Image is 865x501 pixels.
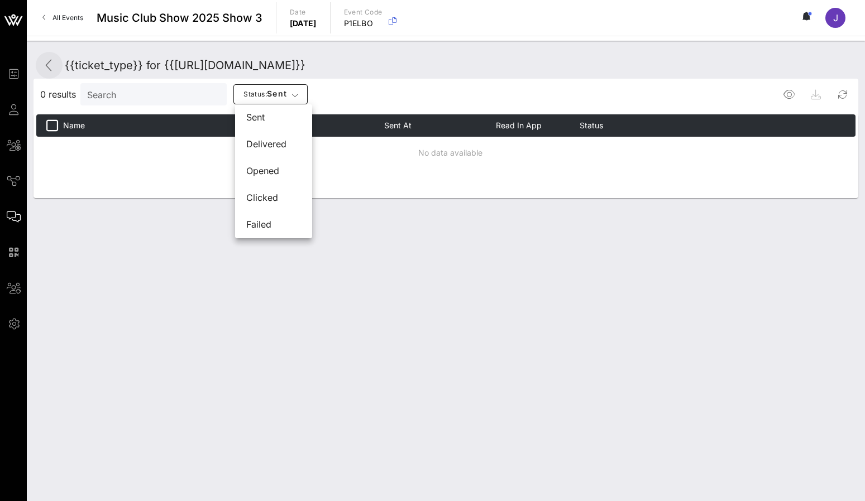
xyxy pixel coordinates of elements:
p: P1ELBO [344,18,383,29]
p: Date [290,7,317,18]
div: opened [246,166,301,176]
th: Read in App [496,114,580,137]
span: Music Club Show 2025 Show 3 [97,9,262,26]
th: Sent At [384,114,496,137]
div: sent [246,112,301,123]
p: [DATE] [290,18,317,29]
span: sent [243,89,287,100]
p: Event Code [344,7,383,18]
button: Status:sent [233,84,308,104]
td: No data available [36,137,856,168]
span: J [833,12,838,23]
span: 0 results [40,88,76,101]
div: clicked [246,192,301,203]
th: Name [63,114,245,137]
div: failed [246,219,301,230]
th: Email [245,114,384,137]
a: All Events [36,9,90,27]
span: Sent At [384,121,412,130]
span: Read in App [496,121,542,130]
span: Status: [243,90,267,98]
div: {{ticket_type}} for {{[URL][DOMAIN_NAME]}} [65,57,305,74]
div: delivered [246,139,301,150]
th: Status [580,114,828,137]
span: Status [580,121,603,130]
span: All Events [52,13,83,22]
span: Name [63,121,85,130]
div: J [825,8,845,28]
